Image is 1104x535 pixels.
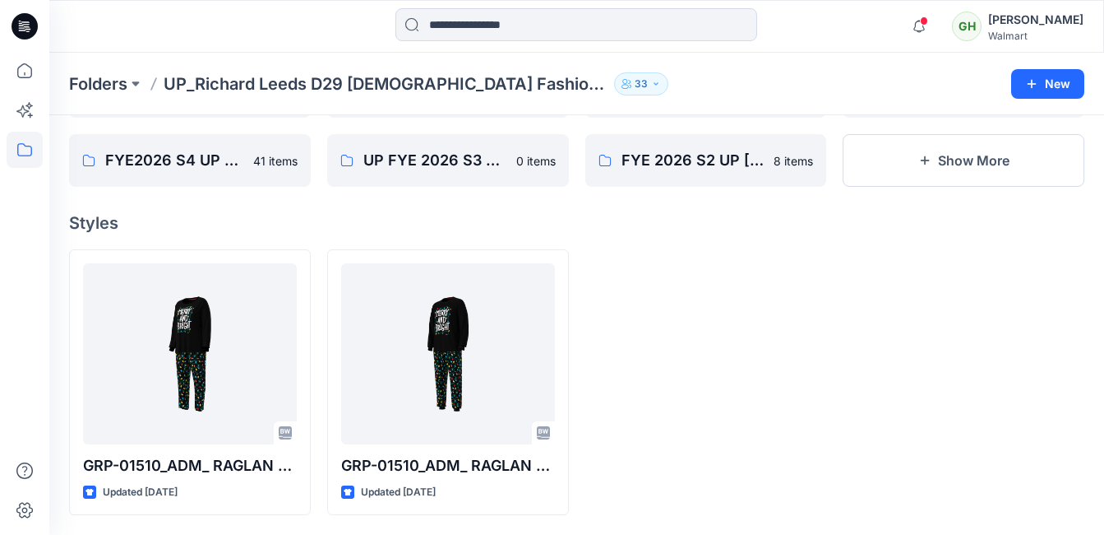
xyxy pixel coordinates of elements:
[105,149,243,172] p: FYE2026 S4 UP [PERSON_NAME] D29 [DEMOGRAPHIC_DATA] Sleepwear-fashion
[614,72,668,95] button: 33
[585,134,827,187] a: FYE 2026 S2 UP [PERSON_NAME] D29 [DEMOGRAPHIC_DATA] fashion Sleepwear8 items
[341,263,555,444] a: GRP-01510_ADM_ RAGLAN MENS
[69,72,127,95] a: Folders
[253,152,298,170] p: 41 items
[327,134,569,187] a: UP FYE 2026 S3 - [PERSON_NAME] D29 [DEMOGRAPHIC_DATA] Sleepwear0 items
[83,454,297,477] p: GRP-01510_ADM_ RAGLAN WOMENS
[1011,69,1084,99] button: New
[69,213,1084,233] h4: Styles
[988,10,1083,30] div: [PERSON_NAME]
[83,263,297,444] a: GRP-01510_ADM_ RAGLAN WOMENS
[774,152,813,170] p: 8 items
[103,484,178,501] p: Updated [DATE]
[516,152,556,170] p: 0 items
[69,134,311,187] a: FYE2026 S4 UP [PERSON_NAME] D29 [DEMOGRAPHIC_DATA] Sleepwear-fashion41 items
[361,484,436,501] p: Updated [DATE]
[988,30,1083,42] div: Walmart
[952,12,982,41] div: GH
[363,149,506,172] p: UP FYE 2026 S3 - [PERSON_NAME] D29 [DEMOGRAPHIC_DATA] Sleepwear
[621,149,764,172] p: FYE 2026 S2 UP [PERSON_NAME] D29 [DEMOGRAPHIC_DATA] fashion Sleepwear
[164,72,607,95] p: UP_Richard Leeds D29 [DEMOGRAPHIC_DATA] Fashion Sleep
[843,134,1084,187] button: Show More
[341,454,555,477] p: GRP-01510_ADM_ RAGLAN MENS
[635,75,648,93] p: 33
